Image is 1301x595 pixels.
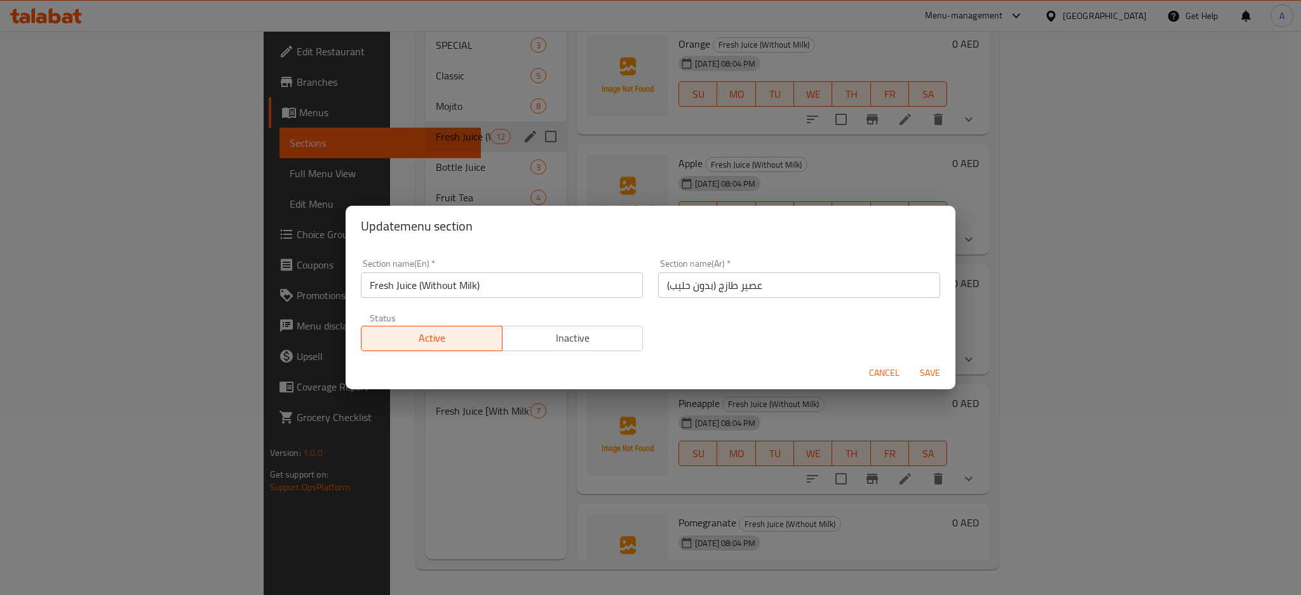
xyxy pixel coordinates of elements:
[864,361,905,385] button: Cancel
[869,365,900,381] span: Cancel
[508,329,638,347] span: Inactive
[915,365,945,381] span: Save
[502,326,644,351] button: Inactive
[361,326,502,351] button: Active
[367,329,497,347] span: Active
[361,216,940,236] h2: Update menu section
[361,272,643,298] input: Please enter section name(en)
[658,272,940,298] input: Please enter section name(ar)
[910,361,950,385] button: Save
